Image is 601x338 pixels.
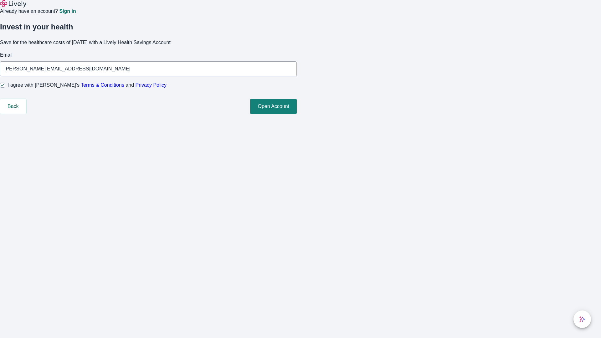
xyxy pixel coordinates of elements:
a: Terms & Conditions [81,82,124,88]
a: Sign in [59,9,76,14]
svg: Lively AI Assistant [579,316,585,322]
a: Privacy Policy [136,82,167,88]
button: Open Account [250,99,297,114]
button: chat [573,310,591,328]
span: I agree with [PERSON_NAME]’s and [8,81,167,89]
